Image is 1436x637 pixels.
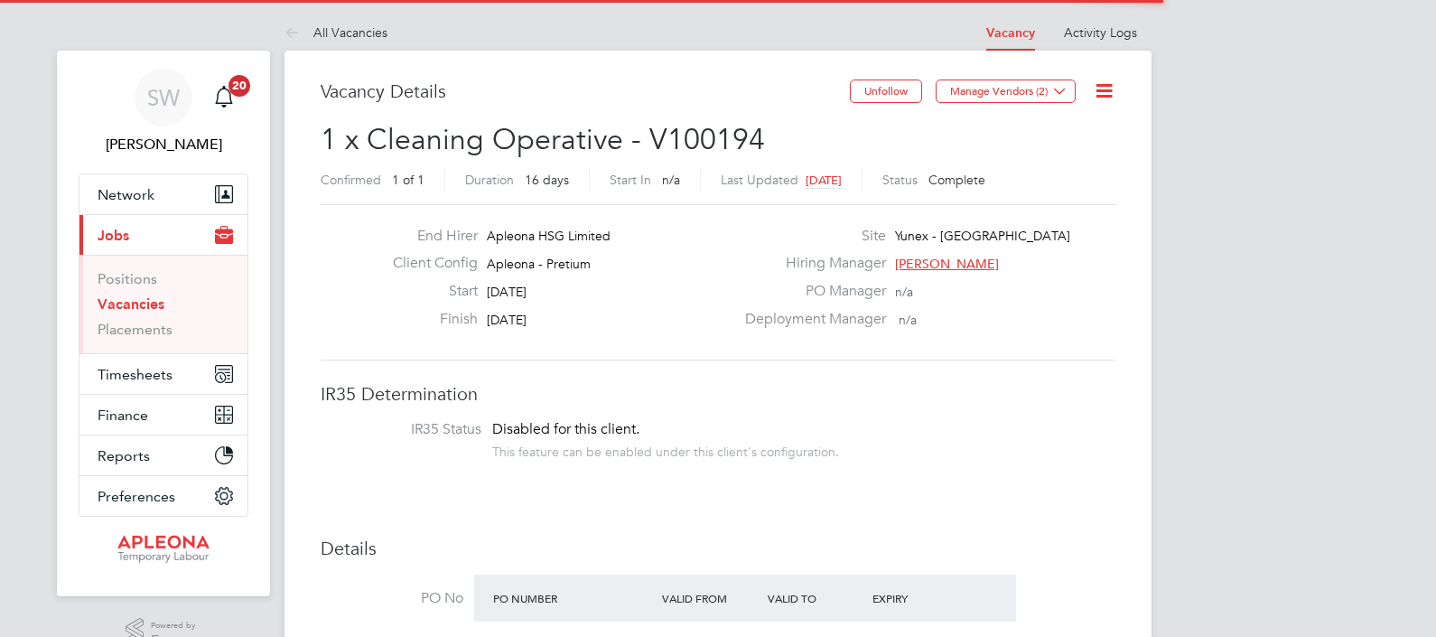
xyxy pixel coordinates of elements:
span: Network [98,186,154,203]
span: [DATE] [487,284,527,300]
span: Preferences [98,488,175,505]
label: Duration [465,172,514,188]
label: Finish [378,310,478,329]
span: Jobs [98,227,129,244]
a: Positions [98,270,157,287]
label: Status [882,172,918,188]
label: Confirmed [321,172,381,188]
span: n/a [662,172,680,188]
div: Jobs [79,255,247,353]
h3: IR35 Determination [321,382,1115,406]
button: Preferences [79,476,247,516]
span: 1 x Cleaning Operative - V100194 [321,122,765,157]
h3: Details [321,537,1115,560]
h3: Vacancy Details [321,80,850,103]
div: This feature can be enabled under this client's configuration. [492,439,839,460]
span: Simon Ward [79,134,248,155]
span: Apleona - Pretium [487,256,591,272]
a: Activity Logs [1064,24,1137,41]
label: Start In [610,172,651,188]
label: Hiring Manager [734,254,886,273]
span: [DATE] [806,173,842,188]
button: Manage Vendors (2) [936,80,1076,103]
span: Yunex - [GEOGRAPHIC_DATA] [895,228,1070,244]
a: 20 [206,69,242,126]
div: PO Number [489,582,657,614]
button: Unfollow [850,80,922,103]
span: Finance [98,407,148,424]
a: Vacancies [98,295,164,313]
a: Vacancy [986,25,1035,41]
nav: Main navigation [57,51,270,596]
span: [PERSON_NAME] [895,256,999,272]
a: Go to home page [79,535,248,564]
label: IR35 Status [339,420,481,439]
div: Expiry [868,582,974,614]
button: Finance [79,395,247,435]
label: Deployment Manager [734,310,886,329]
span: Disabled for this client. [492,420,639,438]
a: Placements [98,321,173,338]
span: [DATE] [487,312,527,328]
span: n/a [899,312,917,328]
a: All Vacancies [284,24,387,41]
span: Reports [98,447,150,464]
span: SW [147,86,180,109]
label: PO Manager [734,282,886,301]
div: Valid To [763,582,869,614]
label: Client Config [378,254,478,273]
label: Start [378,282,478,301]
label: Site [734,227,886,246]
span: Apleona HSG Limited [487,228,611,244]
button: Reports [79,436,247,475]
span: 16 days [525,172,569,188]
label: PO No [321,589,463,608]
button: Network [79,174,247,214]
label: Last Updated [721,172,798,188]
button: Timesheets [79,354,247,394]
button: Jobs [79,215,247,255]
span: n/a [895,284,913,300]
span: 20 [228,75,250,97]
img: apleona-logo-retina.png [117,535,210,564]
span: Complete [928,172,985,188]
a: SW[PERSON_NAME] [79,69,248,155]
div: Valid From [657,582,763,614]
span: 1 of 1 [392,172,424,188]
span: Powered by [151,618,201,633]
label: End Hirer [378,227,478,246]
span: Timesheets [98,366,173,383]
